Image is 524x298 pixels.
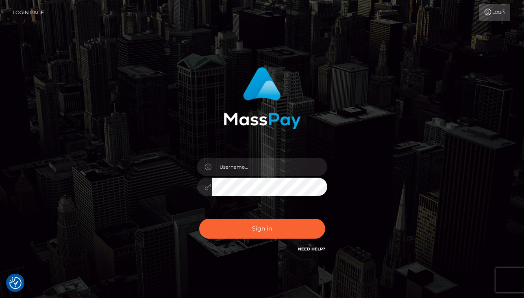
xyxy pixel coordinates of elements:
[298,246,325,252] a: Need Help?
[199,219,325,239] button: Sign in
[9,277,22,289] img: Revisit consent button
[224,67,301,129] img: MassPay Login
[212,158,327,176] input: Username...
[13,4,44,21] a: Login Page
[9,277,22,289] button: Consent Preferences
[479,4,510,21] a: Login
